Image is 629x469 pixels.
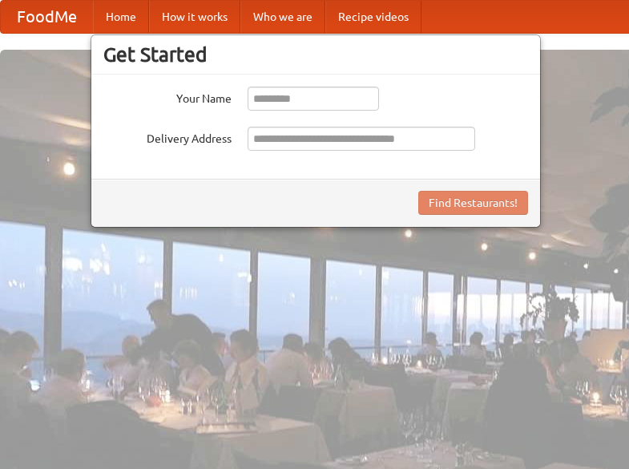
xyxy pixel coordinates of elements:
[418,191,528,215] button: Find Restaurants!
[1,1,93,33] a: FoodMe
[240,1,325,33] a: Who we are
[325,1,421,33] a: Recipe videos
[93,1,149,33] a: Home
[103,127,232,147] label: Delivery Address
[103,87,232,107] label: Your Name
[149,1,240,33] a: How it works
[103,42,528,67] h3: Get Started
